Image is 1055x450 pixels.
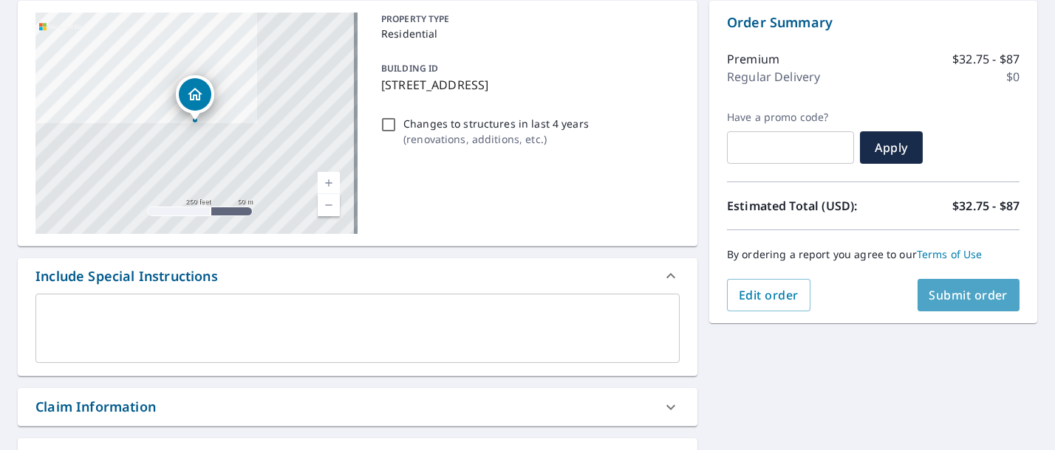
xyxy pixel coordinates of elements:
p: Regular Delivery [727,68,820,86]
span: Apply [872,139,911,156]
button: Apply [860,131,923,164]
a: Current Level 17, Zoom In [318,172,340,194]
p: Changes to structures in last 4 years [403,116,589,131]
div: Include Special Instructions [18,258,697,294]
div: Claim Information [35,397,156,417]
span: Submit order [929,287,1008,303]
p: $32.75 - $87 [952,50,1020,68]
p: ( renovations, additions, etc. ) [403,131,589,147]
p: PROPERTY TYPE [381,13,674,26]
p: $32.75 - $87 [952,197,1020,215]
button: Submit order [918,279,1020,311]
div: Dropped pin, building 1, Residential property, 318 Great Neck Rd Waterford, CT 06385 [176,75,214,121]
p: BUILDING ID [381,62,438,75]
p: Order Summary [727,13,1020,32]
button: Edit order [727,279,810,311]
label: Have a promo code? [727,111,854,124]
p: $0 [1006,68,1020,86]
p: Estimated Total (USD): [727,197,873,215]
a: Current Level 17, Zoom Out [318,194,340,216]
div: Claim Information [18,388,697,426]
a: Terms of Use [917,247,983,261]
p: Premium [727,50,779,68]
span: Edit order [739,287,799,303]
p: Residential [381,26,674,41]
div: Include Special Instructions [35,266,218,286]
p: [STREET_ADDRESS] [381,76,674,94]
p: By ordering a report you agree to our [727,248,1020,261]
